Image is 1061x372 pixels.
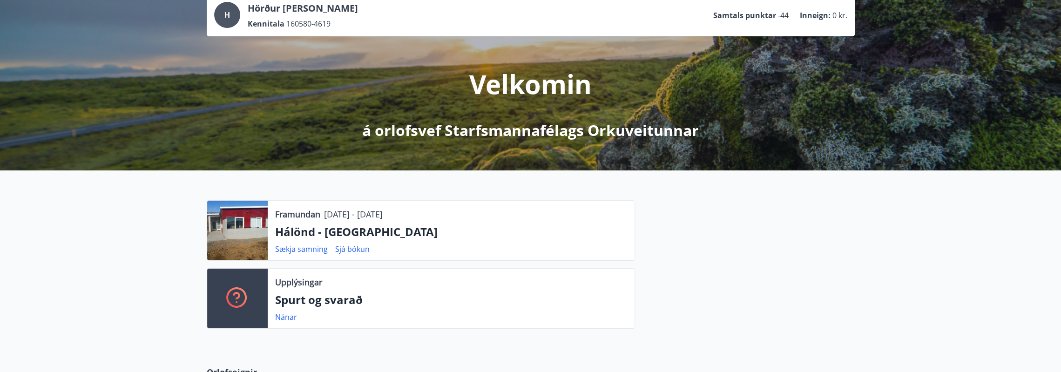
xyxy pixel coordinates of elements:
[832,10,847,20] span: 0 kr.
[248,19,284,29] p: Kennitala
[275,312,297,322] a: Nánar
[275,208,320,220] p: Framundan
[248,2,358,15] p: Hörður [PERSON_NAME]
[286,19,331,29] span: 160580-4619
[324,208,383,220] p: [DATE] - [DATE]
[778,10,789,20] span: -44
[275,292,627,308] p: Spurt og svarað
[275,224,627,240] p: Hálönd - [GEOGRAPHIC_DATA]
[224,10,230,20] span: H
[800,10,831,20] p: Inneign :
[469,66,592,101] p: Velkomin
[362,120,699,141] p: á orlofsvef Starfsmannafélags Orkuveitunnar
[275,276,322,288] p: Upplýsingar
[713,10,776,20] p: Samtals punktar
[275,244,328,254] a: Sækja samning
[335,244,370,254] a: Sjá bókun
